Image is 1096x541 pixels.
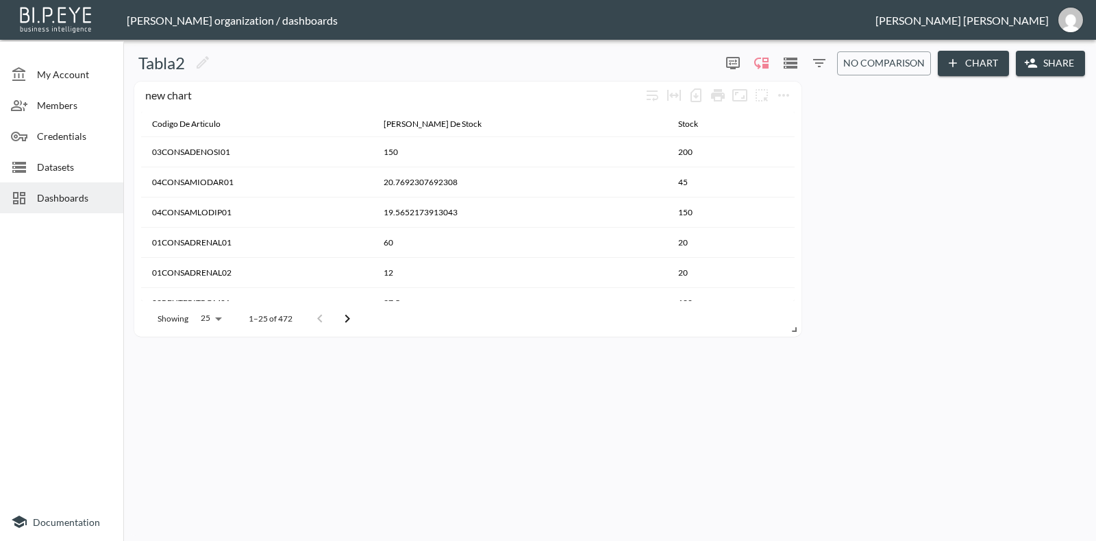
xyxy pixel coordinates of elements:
span: Codigo De Articulo [152,116,238,132]
th: 60 [373,228,667,258]
button: Share [1016,51,1085,76]
th: 03CONSADENOSI01 [141,137,373,167]
img: bipeye-logo [17,3,96,34]
th: 02REUTERITROM01 [141,288,373,318]
span: Stock [678,116,716,132]
button: No comparison [837,51,931,75]
span: No comparison [843,55,925,72]
span: My Account [37,67,112,82]
span: Credentials [37,129,112,143]
div: [PERSON_NAME] [PERSON_NAME] [875,14,1049,27]
th: 20.7692307692308 [373,167,667,197]
button: Fullscreen [729,84,751,106]
div: Number of rows selected for download: 472 [685,84,707,106]
th: 150 [373,137,667,167]
button: gavdavide@gmail.com [1049,3,1093,36]
div: new chart [145,88,641,101]
span: Dias De Stock [384,116,499,132]
svg: Edit [195,54,211,71]
div: Stock [678,116,698,132]
div: Toggle table layout between fixed and auto (default: auto) [663,84,685,106]
span: Members [37,98,112,112]
span: Display settings [722,52,744,74]
div: [PERSON_NAME] organization / dashboards [127,14,875,27]
button: Filters [808,52,830,74]
span: Dashboards [37,191,112,205]
th: 01CONSADRENAL01 [141,228,373,258]
th: 19.5652173913043 [373,197,667,228]
th: 20 [667,258,795,288]
button: more [773,84,795,106]
th: 12 [373,258,667,288]
div: 25 [194,309,227,327]
div: Dias De Stock [384,116,482,132]
button: Datasets [780,52,801,74]
th: 37.5 [373,288,667,318]
th: 150 [667,197,795,228]
th: 04CONSAMIODAR01 [141,167,373,197]
span: Chart settings [773,84,795,106]
button: more [722,52,744,74]
th: 45 [667,167,795,197]
button: Go to next page [334,305,361,333]
img: 45c2ddb0ffa3d93e30095155c78733dd [1058,8,1083,32]
div: Enable/disable chart dragging [751,52,773,74]
button: more [751,84,773,106]
p: Showing [158,313,188,324]
span: Datasets [37,160,112,174]
th: 200 [667,137,795,167]
span: Attach chart to a group [751,87,773,100]
a: Documentation [11,514,112,530]
div: Codigo De Articulo [152,116,221,132]
th: 01CONSADRENAL02 [141,258,373,288]
div: Print [707,84,729,106]
button: Chart [938,51,1009,76]
h5: Tabla2 [138,52,185,74]
th: 04CONSAMLODIP01 [141,197,373,228]
span: Documentation [33,516,100,528]
div: Wrap text [641,84,663,106]
th: 100 [667,288,795,318]
th: 20 [667,228,795,258]
p: 1–25 of 472 [249,313,292,324]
